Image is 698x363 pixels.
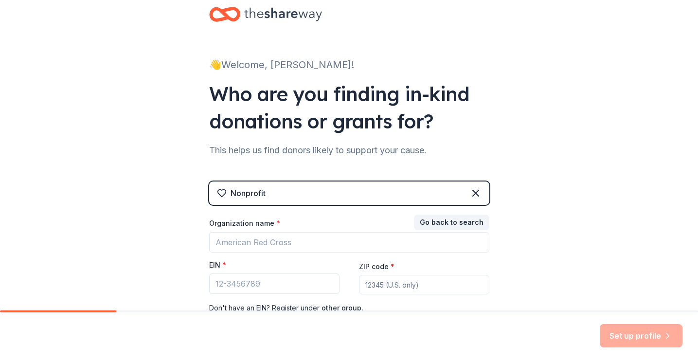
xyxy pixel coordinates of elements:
input: 12-3456789 [209,273,340,294]
div: 👋 Welcome, [PERSON_NAME]! [209,57,489,73]
button: Go back to search [414,215,489,230]
div: This helps us find donors likely to support your cause. [209,143,489,158]
input: American Red Cross [209,232,489,253]
label: EIN [209,260,226,270]
div: Nonprofit [231,187,266,199]
label: Organization name [209,218,280,228]
label: ZIP code [359,262,394,272]
div: Who are you finding in-kind donations or grants for? [209,80,489,135]
input: 12345 (U.S. only) [359,275,489,294]
button: other group. [322,302,363,314]
div: Don ' t have an EIN? Register under [209,302,489,314]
